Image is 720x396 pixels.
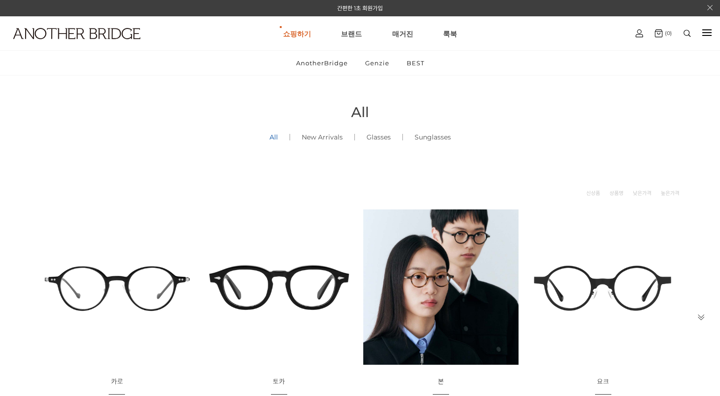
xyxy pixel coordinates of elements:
span: (0) [663,30,672,36]
img: search [684,30,691,37]
a: AnotherBridge [288,51,356,75]
img: cart [636,29,643,37]
span: 카로 [111,377,123,386]
a: 룩북 [443,17,457,50]
img: logo [13,28,140,39]
a: 높은가격 [661,188,679,198]
a: 카로 [111,378,123,385]
span: 토카 [273,377,285,386]
a: 신상품 [586,188,600,198]
a: (0) [655,29,672,37]
a: Sunglasses [403,121,463,153]
a: Glasses [355,121,402,153]
img: cart [655,29,663,37]
span: All [351,104,369,121]
img: 토카 아세테이트 뿔테 안경 이미지 [201,209,357,365]
a: 쇼핑하기 [283,17,311,50]
a: logo [5,28,113,62]
a: 본 [438,378,444,385]
img: 본 - 동그란 렌즈로 돋보이는 아세테이트 안경 이미지 [363,209,519,365]
a: 낮은가격 [633,188,651,198]
a: BEST [399,51,432,75]
span: 요크 [597,377,609,386]
a: 토카 [273,378,285,385]
img: 카로 - 감각적인 디자인의 패션 아이템 이미지 [39,209,194,365]
a: 간편한 1초 회원가입 [337,5,383,12]
a: 브랜드 [341,17,362,50]
a: Genzie [357,51,397,75]
a: New Arrivals [290,121,354,153]
img: 요크 글라스 - 트렌디한 디자인의 유니크한 안경 이미지 [525,209,680,365]
span: 본 [438,377,444,386]
a: 요크 [597,378,609,385]
a: All [258,121,290,153]
a: 매거진 [392,17,413,50]
a: 상품명 [609,188,623,198]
